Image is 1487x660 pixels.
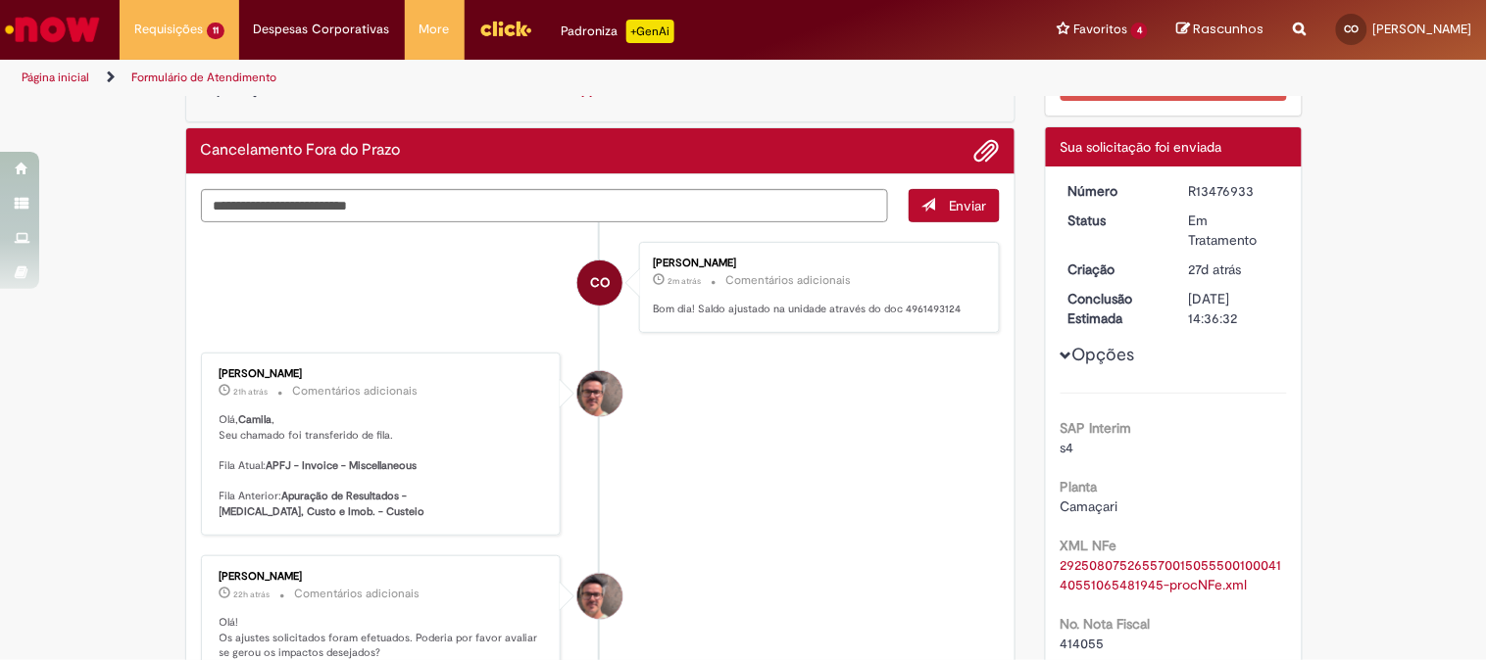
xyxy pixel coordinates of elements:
[1189,181,1280,201] div: R13476933
[1061,615,1151,633] b: No. Nota Fiscal
[1345,23,1360,35] span: CO
[2,10,103,49] img: ServiceNow
[220,489,425,519] b: Apuração de Resultados - [MEDICAL_DATA], Custo e Imob. - Custeio
[1061,537,1117,554] b: XML NFe
[239,412,273,427] b: Camila
[201,142,401,160] h2: Cancelamento Fora do Prazo Histórico de tíquete
[668,275,701,287] span: 2m atrás
[1073,20,1127,39] span: Favoritos
[577,574,622,619] div: Eliezer De Farias
[577,371,622,416] div: Eliezer De Farias
[1189,211,1280,250] div: Em Tratamento
[1373,21,1472,37] span: [PERSON_NAME]
[220,571,546,583] div: [PERSON_NAME]
[1054,211,1174,230] dt: Status
[668,275,701,287] time: 30/09/2025 07:28:31
[949,197,987,214] span: Enviar
[234,589,271,600] time: 29/09/2025 10:00:46
[1061,419,1132,437] b: SAP Interim
[562,20,674,43] div: Padroniza
[1054,289,1174,328] dt: Conclusão Estimada
[577,260,622,306] div: Camila Moura Oliveira
[1131,23,1148,39] span: 4
[1189,260,1242,278] time: 03/09/2025 13:36:29
[1189,260,1242,278] span: 27d atrás
[653,258,979,269] div: [PERSON_NAME]
[1177,21,1264,39] a: Rascunhos
[974,138,1000,164] button: Adicionar anexos
[1061,635,1105,652] span: 414055
[131,70,276,85] a: Formulário de Atendimento
[267,458,418,473] b: APFJ - Invoice - Miscellaneous
[1061,556,1282,593] a: Download de 29250807526557001505550010004140551065481945-procNFe.xml
[207,23,224,39] span: 11
[220,368,546,380] div: [PERSON_NAME]
[590,259,610,306] span: CO
[479,14,532,43] img: click_logo_yellow_360x200.png
[134,20,203,39] span: Requisições
[1061,439,1074,456] span: s4
[1061,497,1118,515] span: Camaçari
[1061,478,1098,495] b: Planta
[201,189,889,222] textarea: Digite sua mensagem aqui...
[1194,20,1264,38] span: Rascunhos
[1061,138,1222,156] span: Sua solicitação foi enviada
[420,20,450,39] span: More
[254,20,390,39] span: Despesas Corporativas
[293,383,419,400] small: Comentários adicionais
[1189,289,1280,328] div: [DATE] 14:36:32
[15,60,976,96] ul: Trilhas de página
[653,302,979,317] p: Bom dia! Saldo ajustado na unidade através do doc 4961493124
[909,189,1000,222] button: Enviar
[1054,181,1174,201] dt: Número
[1189,259,1280,279] div: 03/09/2025 13:36:29
[220,412,546,520] p: Olá, , Seu chamado foi transferido de fila. Fila Atual: Fila Anterior:
[234,386,269,398] time: 29/09/2025 10:01:12
[626,20,674,43] p: +GenAi
[725,272,851,289] small: Comentários adicionais
[234,386,269,398] span: 21h atrás
[295,586,421,602] small: Comentários adicionais
[234,589,271,600] span: 22h atrás
[22,70,89,85] a: Página inicial
[1054,259,1174,279] dt: Criação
